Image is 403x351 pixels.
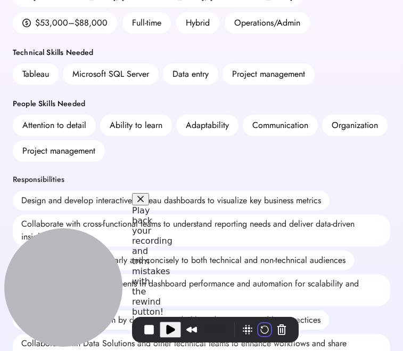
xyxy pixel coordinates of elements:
[13,310,329,330] div: Support the analytics team by documenting dashboards, queries, and best practices
[13,98,390,110] div: People Skills Needed
[22,18,31,28] img: money.svg
[22,119,86,132] div: Attention to detail
[13,191,330,210] div: Design and develop interactive Tableau dashboards to visualize key business metrics
[122,12,171,34] div: Full-time
[110,119,162,132] div: Ability to learn
[225,12,310,34] div: Operations/Admin
[22,68,49,81] div: Tableau
[172,68,209,81] div: Data entry
[72,68,149,81] div: Microsoft SQL Server
[13,214,390,246] div: Collaborate with cross-functional teams to understand reporting needs and deliver data-driven ins...
[35,17,108,29] div: $53,000–$88,000
[232,68,305,81] div: Project management
[22,145,95,157] div: Project management
[13,274,390,306] div: Continuously seek improvements in dashboard performance and automation for scalability and effici...
[176,12,219,34] div: Hybrid
[332,119,378,132] div: Organization
[13,46,390,59] div: Technical Skills Needed
[186,119,229,132] div: Adaptability
[13,251,354,270] div: Communicate findings clearly and concisely to both technical and non-technical audiences
[13,174,64,185] div: Responsibilities
[252,119,308,132] div: Communication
